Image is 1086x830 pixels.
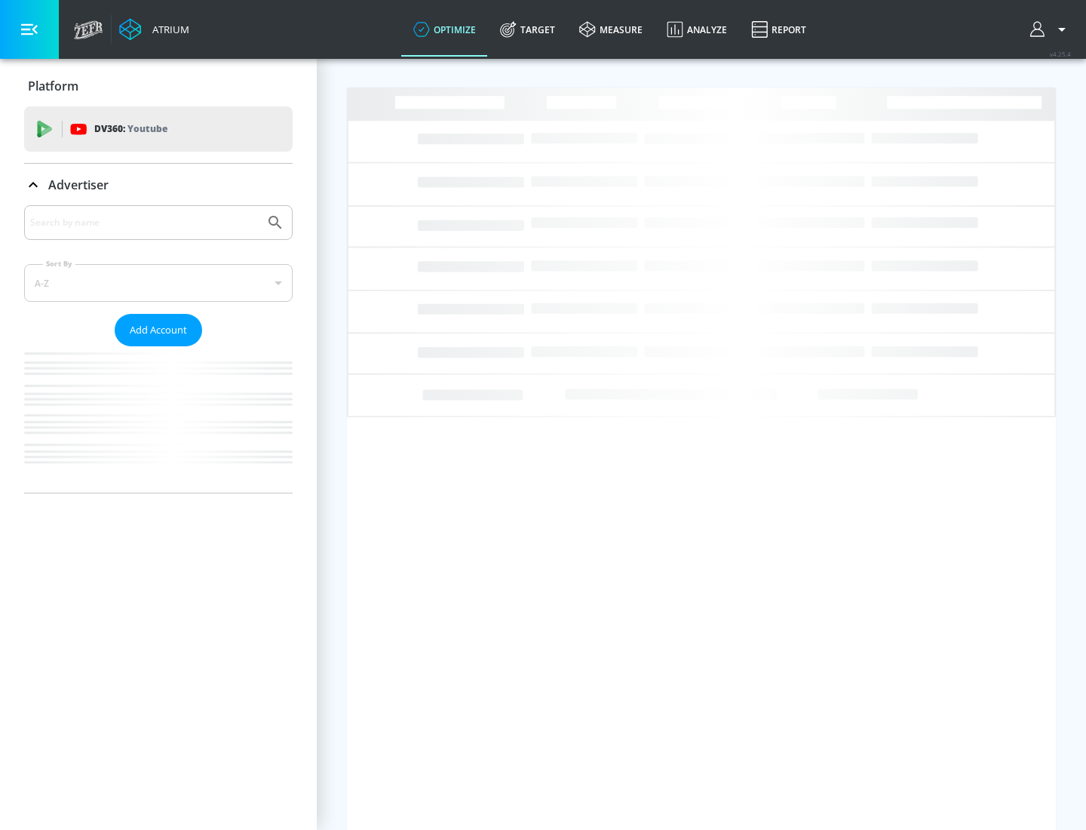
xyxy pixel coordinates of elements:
p: Youtube [127,121,167,137]
p: Platform [28,78,78,94]
button: Add Account [115,314,202,346]
div: Atrium [146,23,189,36]
a: Analyze [655,2,739,57]
a: Report [739,2,818,57]
span: v 4.25.4 [1050,50,1071,58]
a: measure [567,2,655,57]
div: Platform [24,65,293,107]
label: Sort By [43,259,75,269]
nav: list of Advertiser [24,346,293,493]
a: Target [488,2,567,57]
p: Advertiser [48,177,109,193]
p: DV360: [94,121,167,137]
div: A-Z [24,264,293,302]
div: DV360: Youtube [24,106,293,152]
div: Advertiser [24,164,293,206]
span: Add Account [130,321,187,339]
a: Atrium [119,18,189,41]
input: Search by name [30,213,259,232]
div: Advertiser [24,205,293,493]
a: optimize [401,2,488,57]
